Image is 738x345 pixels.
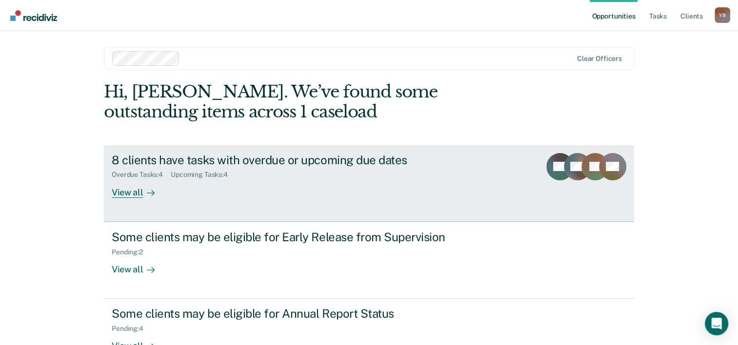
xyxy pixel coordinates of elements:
div: Open Intercom Messenger [705,312,728,335]
div: 8 clients have tasks with overdue or upcoming due dates [112,153,454,167]
div: Pending : 2 [112,248,151,256]
div: Some clients may be eligible for Early Release from Supervision [112,230,454,244]
div: Upcoming Tasks : 4 [171,171,236,179]
div: Hi, [PERSON_NAME]. We’ve found some outstanding items across 1 caseload [104,82,528,122]
img: Recidiviz [10,10,57,21]
div: Pending : 4 [112,325,151,333]
div: Some clients may be eligible for Annual Report Status [112,307,454,321]
div: Overdue Tasks : 4 [112,171,171,179]
div: Clear officers [577,55,622,63]
div: View all [112,256,166,275]
a: Some clients may be eligible for Early Release from SupervisionPending:2View all [104,222,634,299]
button: Profile dropdown button [715,7,730,23]
div: Y B [715,7,730,23]
div: View all [112,179,166,198]
a: 8 clients have tasks with overdue or upcoming due datesOverdue Tasks:4Upcoming Tasks:4View all [104,145,634,222]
